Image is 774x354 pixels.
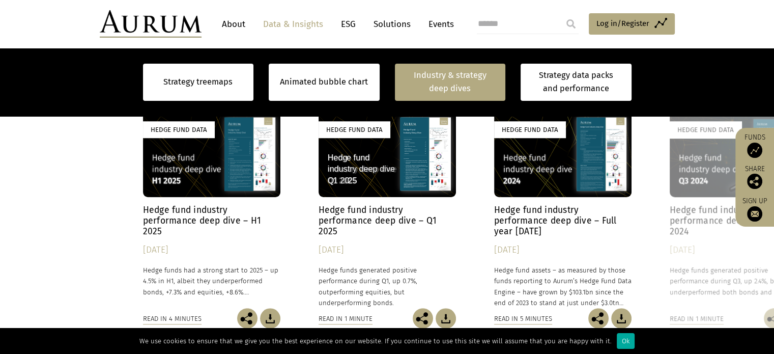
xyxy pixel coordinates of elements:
[368,15,416,34] a: Solutions
[100,10,202,38] img: Aurum
[611,308,632,329] img: Download Article
[494,121,566,138] div: Hedge Fund Data
[143,121,215,138] div: Hedge Fund Data
[319,205,456,237] h4: Hedge fund industry performance deep dive – Q1 2025
[319,243,456,257] div: [DATE]
[494,265,632,308] p: Hedge fund assets – as measured by those funds reporting to Aurum’s Hedge Fund Data Engine – have...
[436,308,456,329] img: Download Article
[143,243,280,257] div: [DATE]
[237,308,257,329] img: Share this post
[740,166,769,189] div: Share
[521,64,632,101] a: Strategy data packs and performance
[280,75,368,89] a: Animated bubble chart
[670,121,741,138] div: Hedge Fund Data
[494,243,632,257] div: [DATE]
[617,333,635,349] div: Ok
[747,174,762,189] img: Share this post
[319,121,390,138] div: Hedge Fund Data
[588,308,609,329] img: Share this post
[561,14,581,34] input: Submit
[260,308,280,329] img: Download Article
[319,265,456,308] p: Hedge funds generated positive performance during Q1, up 0.7%, outperforming equities, but underp...
[217,15,250,34] a: About
[589,13,675,35] a: Log in/Register
[740,197,769,222] a: Sign up
[143,111,280,308] a: Hedge Fund Data Hedge fund industry performance deep dive – H1 2025 [DATE] Hedge funds had a stro...
[143,265,280,297] p: Hedge funds had a strong start to 2025 – up 4.5% in H1, albeit they underperformed bonds, +7.3% a...
[319,313,372,324] div: Read in 1 minute
[494,111,632,308] a: Hedge Fund Data Hedge fund industry performance deep dive – Full year [DATE] [DATE] Hedge fund as...
[740,133,769,158] a: Funds
[395,64,506,101] a: Industry & strategy deep dives
[670,313,724,324] div: Read in 1 minute
[319,111,456,308] a: Hedge Fund Data Hedge fund industry performance deep dive – Q1 2025 [DATE] Hedge funds generated ...
[163,75,233,89] a: Strategy treemaps
[143,313,202,324] div: Read in 4 minutes
[494,313,552,324] div: Read in 5 minutes
[336,15,361,34] a: ESG
[143,205,280,237] h4: Hedge fund industry performance deep dive – H1 2025
[596,17,649,30] span: Log in/Register
[747,206,762,222] img: Sign up to our newsletter
[747,143,762,158] img: Access Funds
[258,15,328,34] a: Data & Insights
[423,15,454,34] a: Events
[413,308,433,329] img: Share this post
[494,205,632,237] h4: Hedge fund industry performance deep dive – Full year [DATE]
